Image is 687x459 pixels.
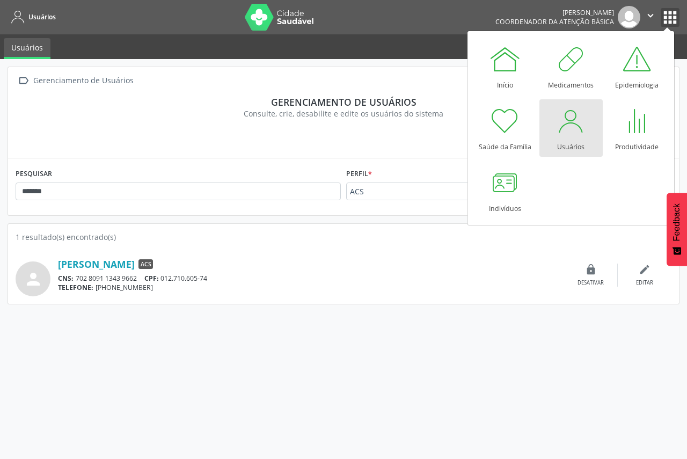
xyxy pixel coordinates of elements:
div: [PHONE_NUMBER] [58,283,564,292]
span: ACS [138,259,153,269]
button: apps [661,8,679,27]
i: lock [585,264,597,275]
div: 1 resultado(s) encontrado(s) [16,231,671,243]
div: Consulte, crie, desabilite e edite os usuários do sistema [23,108,664,119]
div: Desativar [578,279,604,287]
img: img [618,6,640,28]
label: PESQUISAR [16,166,52,183]
span: TELEFONE: [58,283,93,292]
i: person [24,269,43,289]
button: Feedback - Mostrar pesquisa [667,193,687,266]
a: Usuários [539,99,603,157]
a: Medicamentos [539,38,603,95]
a: Usuários [4,38,50,59]
span: Feedback [672,203,682,241]
span: ACS [350,186,484,197]
a: Produtividade [605,99,669,157]
div: [PERSON_NAME] [495,8,614,17]
button:  [640,6,661,28]
a: Indivíduos [473,161,537,218]
i: edit [639,264,651,275]
div: Gerenciamento de usuários [23,96,664,108]
a: Usuários [8,8,56,26]
i:  [645,10,656,21]
div: Gerenciamento de Usuários [31,73,135,89]
a: Saúde da Família [473,99,537,157]
label: Perfil [346,166,372,183]
div: 702 8091 1343 9662 012.710.605-74 [58,274,564,283]
span: Coordenador da Atenção Básica [495,17,614,26]
span: CPF: [144,274,159,283]
span: CNS: [58,274,74,283]
a: Início [473,38,537,95]
a: Epidemiologia [605,38,669,95]
span: Usuários [28,12,56,21]
a: [PERSON_NAME] [58,258,135,270]
a:  Gerenciamento de Usuários [16,73,135,89]
div: Editar [636,279,653,287]
i:  [16,73,31,89]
